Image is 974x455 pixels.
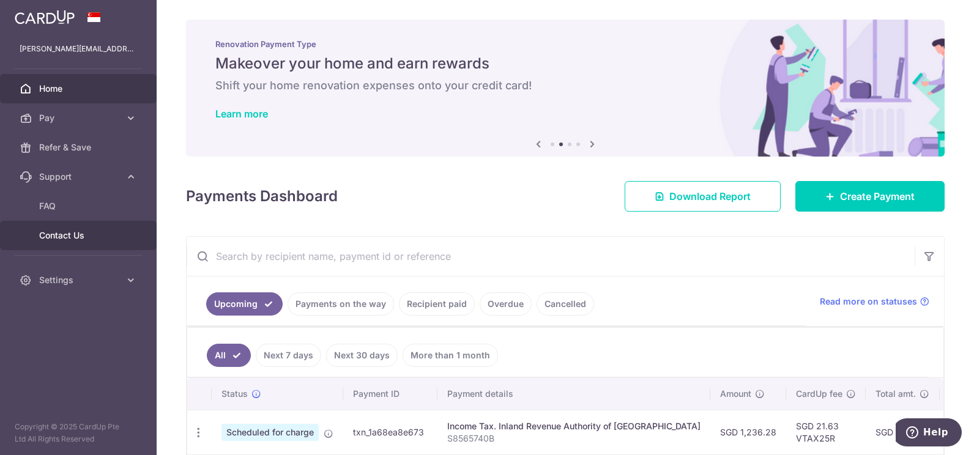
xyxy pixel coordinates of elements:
[39,200,120,212] span: FAQ
[820,295,929,308] a: Read more on statuses
[215,108,268,120] a: Learn more
[206,292,283,316] a: Upcoming
[795,181,945,212] a: Create Payment
[796,388,842,400] span: CardUp fee
[896,418,962,449] iframe: Opens a widget where you can find more information
[215,54,915,73] h5: Makeover your home and earn rewards
[866,410,940,454] td: SGD 1,257.91
[221,388,248,400] span: Status
[186,20,945,157] img: Renovation banner
[875,388,916,400] span: Total amt.
[399,292,475,316] a: Recipient paid
[326,344,398,367] a: Next 30 days
[710,410,786,454] td: SGD 1,236.28
[256,344,321,367] a: Next 7 days
[39,274,120,286] span: Settings
[447,432,701,445] p: S8565740B
[625,181,781,212] a: Download Report
[186,185,338,207] h4: Payments Dashboard
[221,424,319,441] span: Scheduled for charge
[288,292,394,316] a: Payments on the way
[343,378,437,410] th: Payment ID
[215,39,915,49] p: Renovation Payment Type
[343,410,437,454] td: txn_1a68ea8e673
[537,292,594,316] a: Cancelled
[480,292,532,316] a: Overdue
[447,420,701,432] div: Income Tax. Inland Revenue Authority of [GEOGRAPHIC_DATA]
[187,237,915,276] input: Search by recipient name, payment id or reference
[39,83,120,95] span: Home
[15,10,75,24] img: CardUp
[786,410,866,454] td: SGD 21.63 VTAX25R
[820,295,917,308] span: Read more on statuses
[39,171,120,183] span: Support
[840,189,915,204] span: Create Payment
[207,344,251,367] a: All
[403,344,498,367] a: More than 1 month
[39,112,120,124] span: Pay
[20,43,137,55] p: [PERSON_NAME][EMAIL_ADDRESS][DOMAIN_NAME]
[437,378,710,410] th: Payment details
[720,388,751,400] span: Amount
[215,78,915,93] h6: Shift your home renovation expenses onto your credit card!
[39,141,120,154] span: Refer & Save
[669,189,751,204] span: Download Report
[39,229,120,242] span: Contact Us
